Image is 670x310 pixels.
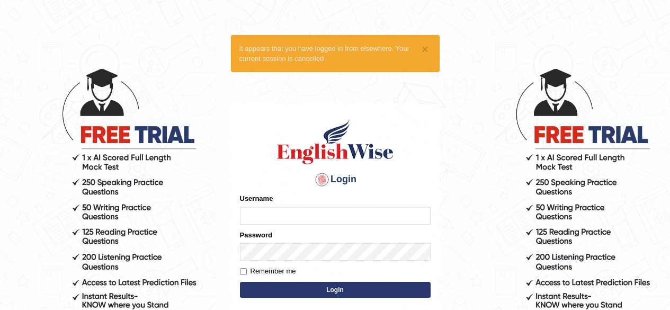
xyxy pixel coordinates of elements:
[240,266,296,277] label: Remember me
[240,171,431,188] h4: Login
[240,282,431,298] button: Login
[422,43,428,55] button: ×
[240,268,247,275] input: Remember me
[240,230,272,240] label: Password
[275,118,396,166] img: Logo of English Wise sign in for intelligent practice with AI
[231,35,440,72] div: It appears that you have logged in from elsewhere. Your current session is cancelled
[240,193,273,203] label: Username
